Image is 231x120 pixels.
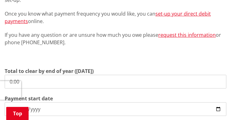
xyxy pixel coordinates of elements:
[158,31,216,38] a: request this information
[5,95,53,102] label: Payment start date
[5,31,226,46] p: If you have any question or are unsure how much you owe please or phone [PHONE_NUMBER].
[202,94,225,116] iframe: Messenger Launcher
[5,10,226,25] p: Once you know what payment frequency you would like, you can online.
[6,107,29,120] a: Top
[5,10,211,25] a: set-up your direct debit payments
[5,67,94,75] label: Total to clear by end of year ([DATE])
